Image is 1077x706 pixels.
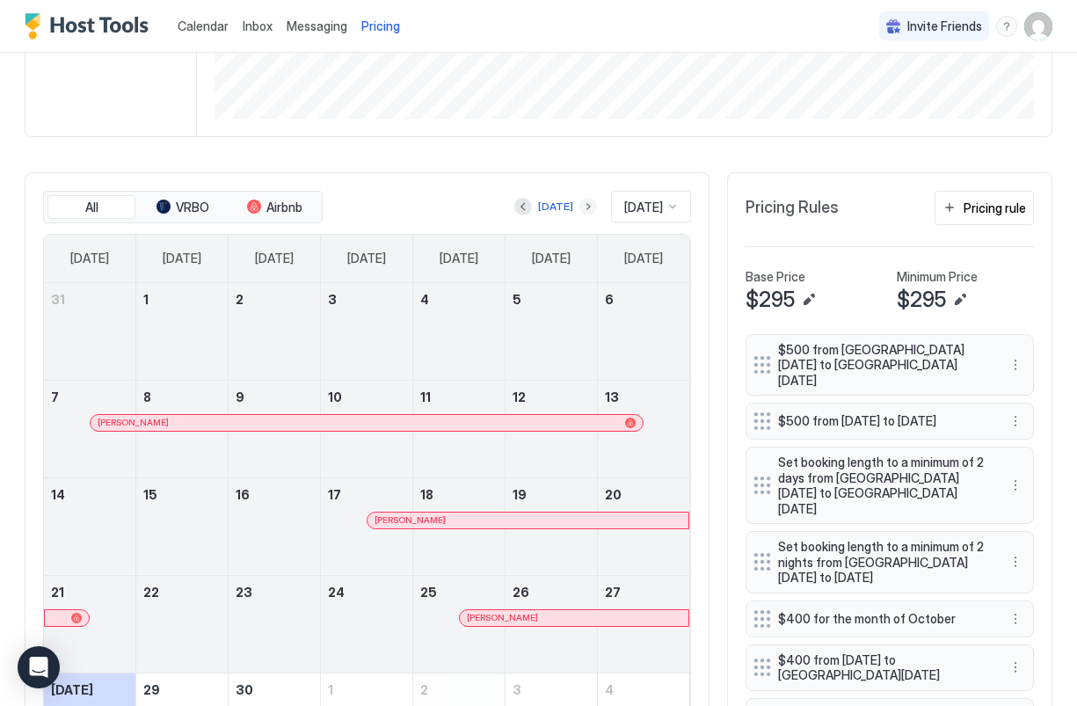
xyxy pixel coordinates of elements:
td: August 31, 2025 [44,283,136,381]
span: [DATE] [255,251,294,266]
button: Airbnb [230,195,318,220]
span: [DATE] [51,682,93,697]
span: 15 [143,487,157,502]
td: September 14, 2025 [44,477,136,575]
span: Inbox [243,18,273,33]
button: More options [1005,411,1026,432]
span: 1 [328,682,333,697]
span: 12 [513,389,526,404]
span: 21 [51,585,64,600]
span: [DATE] [70,251,109,266]
span: 4 [605,682,614,697]
a: September 24, 2025 [321,576,412,608]
button: [DATE] [535,196,576,217]
div: menu [1005,608,1026,630]
a: Host Tools Logo [25,13,156,40]
span: 4 [420,292,429,307]
td: September 10, 2025 [321,380,413,477]
span: 8 [143,389,151,404]
td: September 20, 2025 [597,477,689,575]
div: [PERSON_NAME] [375,514,681,526]
span: All [85,200,98,215]
span: Pricing Rules [746,198,839,218]
span: 7 [51,389,59,404]
td: September 3, 2025 [321,283,413,381]
div: Set booking length to a minimum of 2 nights from [GEOGRAPHIC_DATA][DATE] to [DATE] menu [746,531,1034,593]
a: September 21, 2025 [44,576,135,608]
a: September 8, 2025 [136,381,228,413]
button: Previous month [514,198,532,215]
button: More options [1005,354,1026,375]
a: September 26, 2025 [506,576,597,608]
span: 16 [236,487,250,502]
td: September 9, 2025 [229,380,321,477]
button: Edit [798,289,819,310]
span: [DATE] [347,251,386,266]
span: Invite Friends [907,18,982,34]
span: 31 [51,292,65,307]
button: More options [1005,657,1026,678]
span: 6 [605,292,614,307]
span: $295 [746,287,795,313]
a: Friday [514,235,588,282]
span: [DATE] [624,200,663,215]
span: 2 [236,292,244,307]
div: menu [996,16,1017,37]
span: 20 [605,487,622,502]
a: September 12, 2025 [506,381,597,413]
a: Inbox [243,17,273,35]
span: 3 [513,682,521,697]
span: 11 [420,389,431,404]
a: September 20, 2025 [598,478,689,511]
a: September 25, 2025 [413,576,505,608]
a: October 1, 2025 [321,673,412,706]
div: User profile [1024,12,1052,40]
a: September 22, 2025 [136,576,228,608]
a: August 31, 2025 [44,283,135,316]
a: September 14, 2025 [44,478,135,511]
span: 19 [513,487,527,502]
span: 13 [605,389,619,404]
a: September 9, 2025 [229,381,320,413]
td: September 18, 2025 [412,477,505,575]
span: [DATE] [532,251,571,266]
span: Set booking length to a minimum of 2 days from [GEOGRAPHIC_DATA][DATE] to [GEOGRAPHIC_DATA][DATE] [778,455,987,516]
a: September 23, 2025 [229,576,320,608]
span: 23 [236,585,252,600]
a: Wednesday [330,235,404,282]
a: October 3, 2025 [506,673,597,706]
a: September 5, 2025 [506,283,597,316]
div: $400 from [DATE] to [GEOGRAPHIC_DATA][DATE] menu [746,644,1034,691]
a: September 3, 2025 [321,283,412,316]
div: $500 from [DATE] to [DATE] menu [746,403,1034,440]
span: 30 [236,682,253,697]
a: September 27, 2025 [598,576,689,608]
div: tab-group [43,191,323,224]
span: [PERSON_NAME] [467,612,538,623]
span: Calendar [178,18,229,33]
span: 17 [328,487,341,502]
span: Base Price [746,269,805,285]
button: VRBO [139,195,227,220]
td: September 13, 2025 [597,380,689,477]
a: September 29, 2025 [136,673,228,706]
div: menu [1005,657,1026,678]
td: September 11, 2025 [412,380,505,477]
a: September 6, 2025 [598,283,689,316]
td: September 24, 2025 [321,575,413,673]
a: September 2, 2025 [229,283,320,316]
span: 24 [328,585,345,600]
span: Minimum Price [897,269,978,285]
span: 29 [143,682,160,697]
span: $400 for the month of October [778,611,987,627]
button: Next month [579,198,597,215]
a: Thursday [422,235,496,282]
span: Set booking length to a minimum of 2 nights from [GEOGRAPHIC_DATA][DATE] to [DATE] [778,539,987,586]
a: September 15, 2025 [136,478,228,511]
a: October 4, 2025 [598,673,689,706]
td: September 16, 2025 [229,477,321,575]
span: Airbnb [266,200,302,215]
td: September 19, 2025 [505,477,597,575]
a: September 1, 2025 [136,283,228,316]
